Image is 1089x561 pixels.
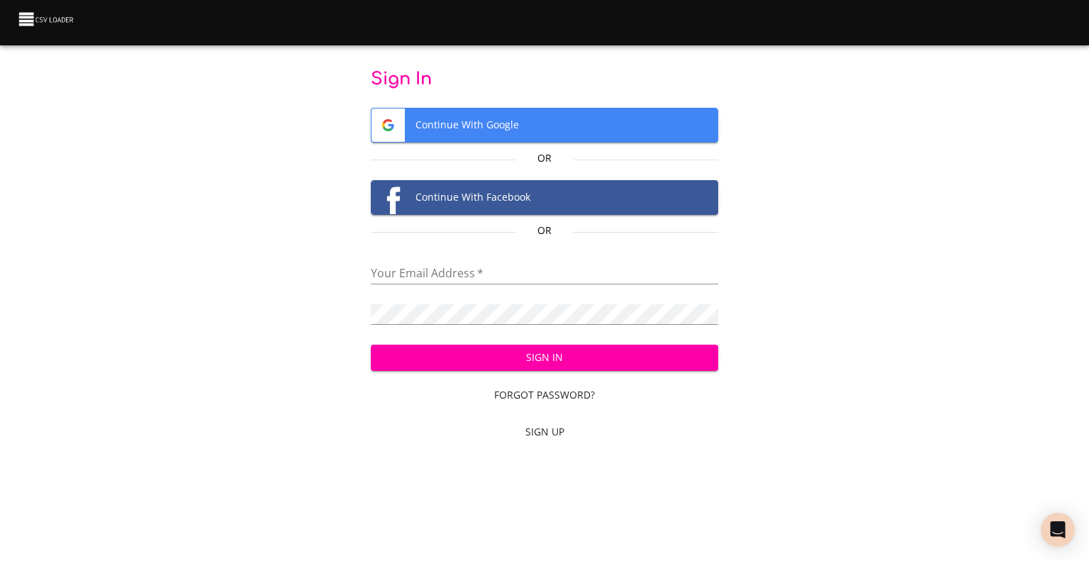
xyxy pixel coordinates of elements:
p: Sign In [371,68,719,91]
div: Open Intercom Messenger [1041,513,1075,547]
span: Sign In [382,349,708,367]
button: Facebook logoContinue With Facebook [371,180,719,215]
a: Forgot Password? [371,382,719,409]
img: Facebook logo [372,181,405,214]
span: Continue With Google [372,109,718,142]
span: Sign Up [376,423,713,441]
a: Sign Up [371,419,719,445]
img: CSV Loader [17,9,77,29]
p: Or [515,151,574,165]
span: Forgot Password? [376,387,713,404]
button: Google logoContinue With Google [371,108,719,143]
p: Or [515,223,574,238]
button: Sign In [371,345,719,371]
span: Continue With Facebook [372,181,718,214]
img: Google logo [372,109,405,142]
